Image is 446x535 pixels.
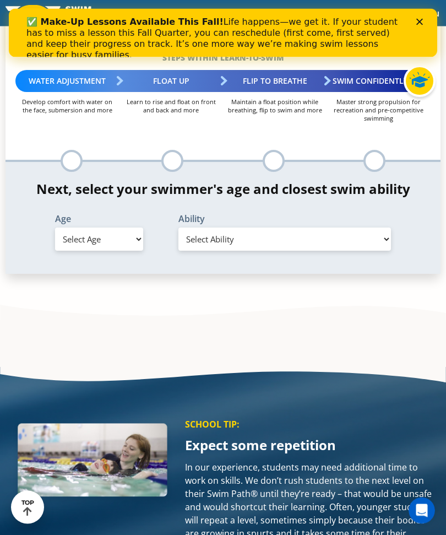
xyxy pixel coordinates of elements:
[409,5,446,21] button: Toggle navigation
[407,10,418,17] div: Close
[185,439,435,452] p: Expect some repetition
[223,71,327,93] div: Flip to Breathe
[18,8,393,52] div: Life happens—we get it. If your student has to miss a lesson this Fall Quarter, you can reschedul...
[327,71,431,93] div: Swim Confidently
[185,419,435,430] p: SCHOOL TIP:
[18,8,215,18] b: ✅ Make-Up Lessons Available This Fall!
[119,71,224,93] div: Float Up
[55,215,144,224] label: Age
[15,71,119,93] div: Water Adjustment
[409,498,435,524] iframe: Intercom live chat
[6,21,440,37] h4: Learn-To-Swim Progression
[327,98,431,123] p: Master strong propulsion for recreation and pre-competitive swimming
[6,51,440,66] h5: Steps within Learn-to-Swim
[178,215,391,224] label: Ability
[6,5,100,22] img: FOSS Swim School Logo
[119,98,224,115] p: Learn to rise and float on front and back and more
[6,182,440,197] h4: Next, select your swimmer's age and closest swim ability
[415,7,439,19] span: Menu
[223,98,327,115] p: Maintain a float position while breathing, flip to swim and more
[9,9,437,57] iframe: Intercom live chat banner
[21,499,34,516] div: TOP
[15,98,119,115] p: Develop comfort with water on the face, submersion and more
